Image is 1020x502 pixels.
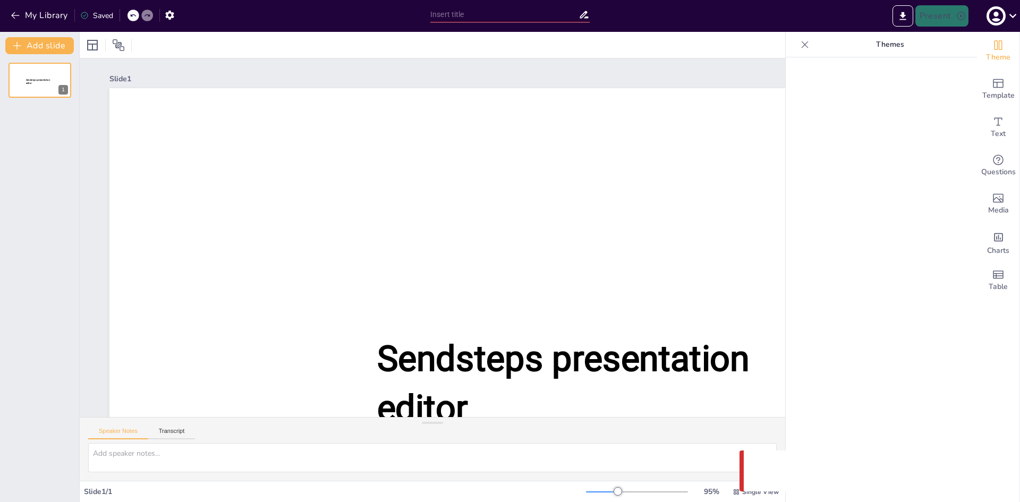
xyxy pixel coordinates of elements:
span: Questions [981,166,1016,178]
span: Sendsteps presentation editor [26,79,50,84]
div: Add ready made slides [977,70,1019,108]
p: Themes [813,32,966,57]
div: Add text boxes [977,108,1019,147]
div: 1 [58,85,68,95]
span: Position [112,39,125,52]
span: Template [982,90,1015,101]
div: Get real-time input from your audience [977,147,1019,185]
span: Theme [986,52,1010,63]
span: Charts [987,245,1009,257]
div: Layout [84,37,101,54]
div: 95 % [699,487,724,497]
span: Sendsteps presentation editor [377,338,750,429]
button: Export to PowerPoint [892,5,913,27]
div: 1 [8,63,71,98]
button: My Library [8,7,72,24]
div: Add charts and graphs [977,223,1019,261]
div: Slide 1 [109,74,964,84]
button: Present [915,5,968,27]
div: Slide 1 / 1 [84,487,586,497]
div: Saved [80,11,113,21]
span: Table [989,281,1008,293]
p: Something went wrong with the request. (CORS) [773,465,977,478]
button: Speaker Notes [88,428,148,439]
div: Add a table [977,261,1019,300]
button: Add slide [5,37,74,54]
div: Add images, graphics, shapes or video [977,185,1019,223]
input: Insert title [430,7,579,22]
span: Text [991,128,1006,140]
span: Media [988,205,1009,216]
button: Transcript [148,428,195,439]
div: Change the overall theme [977,32,1019,70]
